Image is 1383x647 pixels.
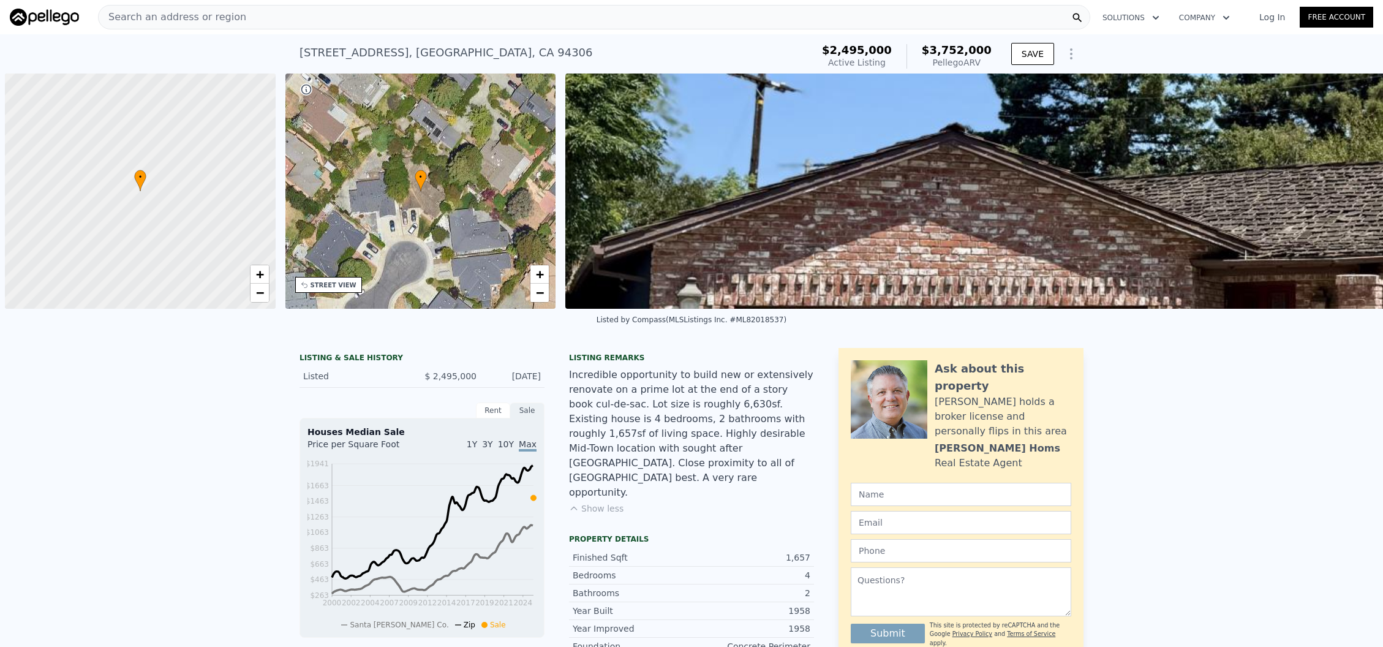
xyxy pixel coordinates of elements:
[300,353,545,365] div: LISTING & SALE HISTORY
[530,265,549,284] a: Zoom in
[1093,7,1169,29] button: Solutions
[251,265,269,284] a: Zoom in
[134,172,146,183] span: •
[415,172,427,183] span: •
[573,622,691,635] div: Year Improved
[1059,42,1083,66] button: Show Options
[310,591,329,600] tspan: $263
[310,575,329,584] tspan: $463
[1169,7,1240,29] button: Company
[306,460,329,468] tspan: $1941
[251,284,269,302] a: Zoom out
[323,599,342,607] tspan: 2000
[342,599,361,607] tspan: 2002
[536,285,544,300] span: −
[475,599,494,607] tspan: 2019
[691,551,810,564] div: 1,657
[935,360,1071,395] div: Ask about this property
[569,502,624,515] button: Show less
[922,44,992,56] span: $3,752,000
[569,534,814,544] div: Property details
[255,285,263,300] span: −
[691,605,810,617] div: 1958
[1007,630,1055,637] a: Terms of Service
[486,370,541,382] div: [DATE]
[935,441,1060,456] div: [PERSON_NAME] Homs
[935,456,1022,471] div: Real Estate Agent
[303,370,412,382] div: Listed
[536,267,544,282] span: +
[311,281,356,290] div: STREET VIEW
[490,621,506,629] span: Sale
[10,9,79,26] img: Pellego
[464,621,475,629] span: Zip
[851,539,1071,562] input: Phone
[822,44,892,56] span: $2,495,000
[380,599,399,607] tspan: 2007
[482,439,492,449] span: 3Y
[424,371,477,381] span: $ 2,495,000
[1011,43,1054,65] button: SAVE
[361,599,380,607] tspan: 2004
[691,587,810,599] div: 2
[851,624,925,643] button: Submit
[691,569,810,581] div: 4
[255,267,263,282] span: +
[1245,11,1300,23] a: Log In
[498,439,514,449] span: 10Y
[476,403,510,418] div: Rent
[851,511,1071,534] input: Email
[415,170,427,191] div: •
[494,599,513,607] tspan: 2021
[306,482,329,490] tspan: $1663
[306,497,329,505] tspan: $1463
[467,439,477,449] span: 1Y
[922,56,992,69] div: Pellego ARV
[300,44,593,61] div: [STREET_ADDRESS] , [GEOGRAPHIC_DATA] , CA 94306
[573,551,691,564] div: Finished Sqft
[519,439,537,452] span: Max
[456,599,475,607] tspan: 2017
[530,284,549,302] a: Zoom out
[310,544,329,553] tspan: $863
[514,599,533,607] tspan: 2024
[134,170,146,191] div: •
[99,10,246,25] span: Search an address or region
[307,426,537,438] div: Houses Median Sale
[569,368,814,500] div: Incredible opportunity to build new or extensively renovate on a prime lot at the end of a story ...
[310,560,329,569] tspan: $663
[597,316,786,324] div: Listed by Compass (MLSListings Inc. #ML82018537)
[306,513,329,521] tspan: $1263
[828,58,886,67] span: Active Listing
[573,605,691,617] div: Year Built
[851,483,1071,506] input: Name
[307,438,422,458] div: Price per Square Foot
[350,621,448,629] span: Santa [PERSON_NAME] Co.
[399,599,418,607] tspan: 2009
[573,569,691,581] div: Bedrooms
[691,622,810,635] div: 1958
[510,403,545,418] div: Sale
[418,599,437,607] tspan: 2012
[952,630,992,637] a: Privacy Policy
[1300,7,1373,28] a: Free Account
[569,353,814,363] div: Listing remarks
[573,587,691,599] div: Bathrooms
[306,528,329,537] tspan: $1063
[437,599,456,607] tspan: 2014
[935,395,1071,439] div: [PERSON_NAME] holds a broker license and personally flips in this area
